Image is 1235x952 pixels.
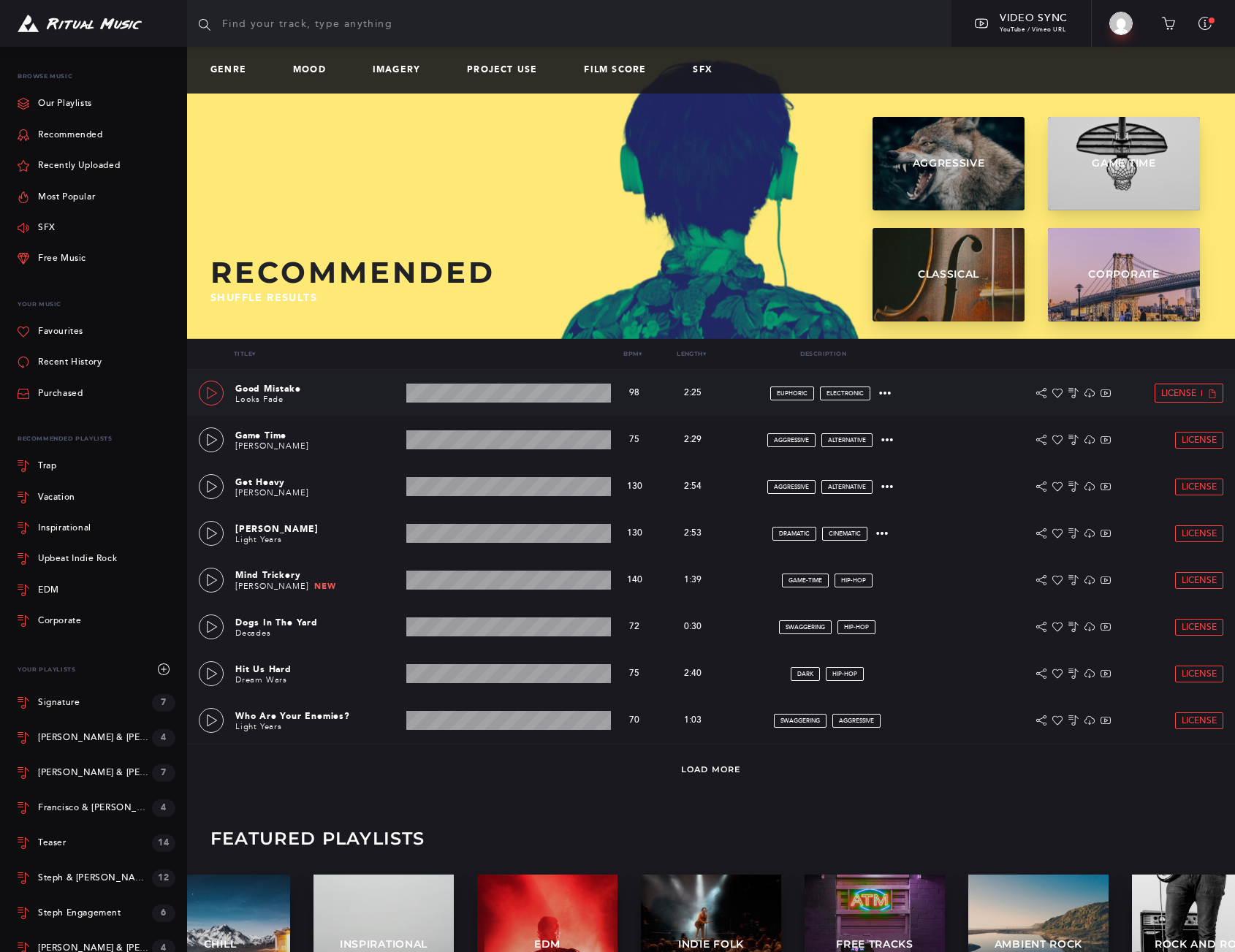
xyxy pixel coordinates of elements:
[664,480,722,493] p: 2:54
[1182,716,1217,726] span: License
[1000,12,1068,24] span: Video Sync
[235,709,400,723] p: Who Are Your Enemies?
[1048,228,1200,321] a: Corporate
[235,395,284,404] a: Looks Fade
[617,528,652,538] p: 130
[18,685,175,720] a: Signature 7
[617,622,652,632] p: 72
[774,437,809,443] span: aggressive
[664,620,722,633] p: 0:30
[235,522,400,536] p: [PERSON_NAME]
[235,488,308,498] a: [PERSON_NAME]
[1161,389,1196,398] span: License
[841,577,866,584] span: hip-hop
[1000,26,1065,33] span: YouTube / Vimeo URL
[721,351,925,357] p: Description
[703,351,706,357] span: ▾
[681,764,741,774] a: Load More
[18,64,175,88] p: Browse Music
[152,799,175,817] div: 4
[779,530,810,537] span: dramatic
[1182,669,1217,679] span: License
[18,181,95,212] a: Most Popular
[152,729,175,747] div: 4
[639,351,642,357] span: ▾
[677,350,706,357] a: Length
[152,764,175,782] div: 7
[210,256,811,289] h2: Recommended
[797,671,813,677] span: dark
[252,351,255,357] span: ▾
[18,451,175,481] a: Trap
[788,577,822,584] span: game-time
[373,65,432,75] a: Imagery
[210,292,317,304] span: Shuffle results
[623,350,642,357] a: Bpm
[18,292,175,316] p: Your Music
[18,755,175,791] a: [PERSON_NAME] & [PERSON_NAME] 7
[18,720,175,755] a: [PERSON_NAME] & [PERSON_NAME] 4
[617,575,652,585] p: 140
[235,663,400,676] p: Hit Us Hard
[38,462,56,471] div: Trap
[38,524,91,533] div: Inspirational
[235,441,308,451] a: [PERSON_NAME]
[235,568,400,582] p: Mind Trickery
[832,671,857,677] span: hip-hop
[38,768,152,778] div: [PERSON_NAME] & [PERSON_NAME]
[235,382,400,395] p: Good Mistake
[235,535,282,544] a: Light Years
[152,905,175,922] div: 6
[844,624,869,631] span: hip-hop
[617,388,652,398] p: 98
[18,544,175,574] a: Upbeat Indie Rock
[693,65,724,75] a: SFX
[18,896,175,931] a: Steph Engagement 6
[18,791,175,826] a: Francisco & [PERSON_NAME] 4
[18,575,175,606] a: EDM
[617,435,652,445] p: 75
[18,15,142,33] img: Ritual Music
[18,826,175,861] a: Teaser 14
[780,717,820,724] span: swaggering
[18,427,175,451] div: Recommended Playlists
[1182,529,1217,538] span: License
[235,675,287,685] a: Dream Wars
[18,606,175,636] a: Corporate
[617,481,652,492] p: 130
[235,582,308,591] a: [PERSON_NAME]
[664,386,722,400] p: 2:25
[38,586,59,595] div: EDM
[38,733,152,743] div: [PERSON_NAME] & [PERSON_NAME]
[38,873,152,883] div: Steph & [PERSON_NAME] Wedding
[18,347,102,378] a: Recent History
[235,722,282,731] a: Light Years
[152,869,175,887] div: 12
[234,350,255,357] a: Title
[18,316,83,347] a: Favourites
[38,493,75,502] div: Vacation
[664,433,722,446] p: 2:29
[664,574,722,587] p: 1:39
[1109,12,1133,35] img: Tommy Walker
[18,120,103,151] a: Recommended
[828,484,866,490] span: alternative
[18,88,92,119] a: Our Playlists
[617,669,652,679] p: 75
[617,715,652,726] p: 70
[38,698,80,708] div: Signature
[38,555,117,563] div: Upbeat Indie Rock
[38,908,121,918] div: Steph Engagement
[664,527,722,540] p: 2:53
[1182,622,1217,632] span: License
[235,628,271,638] a: Decades
[18,513,175,544] a: Inspirational
[18,861,175,896] a: Steph & [PERSON_NAME] Wedding 12
[38,617,81,625] div: Corporate
[18,243,86,274] a: Free Music
[1048,117,1200,210] a: Game Time
[1182,435,1217,445] span: License
[38,838,66,848] div: Teaser
[664,667,722,680] p: 2:40
[314,581,335,591] span: New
